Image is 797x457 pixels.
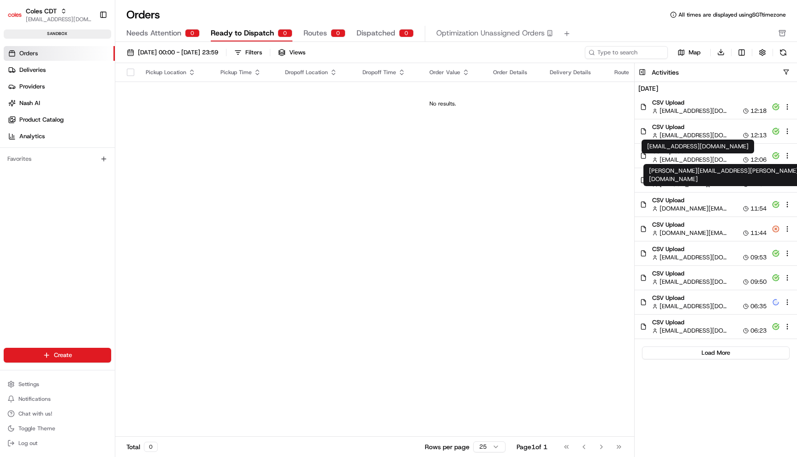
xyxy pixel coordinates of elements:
[278,29,292,37] div: 0
[65,156,112,163] a: Powered byPylon
[642,140,754,153] div: [EMAIL_ADDRESS][DOMAIN_NAME]
[652,229,727,237] button: [DOMAIN_NAME][EMAIL_ADDRESS][DOMAIN_NAME]
[660,278,727,286] span: [EMAIL_ADDRESS][DOMAIN_NAME]
[429,69,478,76] div: Order Value
[4,46,115,61] a: Orders
[4,112,115,127] a: Product Catalog
[126,442,158,452] div: Total
[303,28,327,39] span: Routes
[4,378,111,391] button: Settings
[652,156,727,164] button: [EMAIL_ADDRESS][DOMAIN_NAME]
[289,48,305,57] span: Views
[652,270,767,278] span: CSV Upload
[4,96,115,111] a: Nash AI
[750,229,767,237] span: 11:44
[74,130,152,146] a: 💻API Documentation
[517,442,547,451] div: Page 1 of 1
[642,346,790,359] button: Load More
[750,278,767,286] span: 09:50
[689,48,701,57] span: Map
[660,205,727,213] span: [DOMAIN_NAME][EMAIL_ADDRESS][DOMAIN_NAME]
[144,442,158,452] div: 0
[4,393,111,405] button: Notifications
[19,116,64,124] span: Product Catalog
[274,46,309,59] button: Views
[652,327,727,335] button: [EMAIL_ADDRESS][DOMAIN_NAME]
[750,253,767,262] span: 09:53
[9,88,26,105] img: 1736555255976-a54dd68f-1ca7-489b-9aae-adbdc363a1c4
[123,46,222,59] button: [DATE] 00:00 - [DATE] 23:59
[26,16,92,23] button: [EMAIL_ADDRESS][DOMAIN_NAME]
[4,348,111,363] button: Create
[652,131,727,140] button: [EMAIL_ADDRESS][DOMAIN_NAME]
[126,7,160,22] h1: Orders
[138,48,218,57] span: [DATE] 00:00 - [DATE] 23:59
[7,7,22,22] img: Coles CDT
[660,229,727,237] span: [DOMAIN_NAME][EMAIL_ADDRESS][DOMAIN_NAME]
[652,253,727,262] button: [EMAIL_ADDRESS][DOMAIN_NAME]
[585,46,668,59] input: Type to search
[119,100,767,107] div: No results.
[750,131,767,140] span: 12:13
[285,69,348,76] div: Dropoff Location
[660,253,727,262] span: [EMAIL_ADDRESS][DOMAIN_NAME]
[9,37,168,52] p: Welcome 👋
[54,351,72,359] span: Create
[614,69,664,76] div: Route
[31,88,151,97] div: Start new chat
[220,69,270,76] div: Pickup Time
[652,205,727,213] button: [DOMAIN_NAME][EMAIL_ADDRESS][DOMAIN_NAME]
[750,327,767,335] span: 06:23
[678,11,786,18] span: All times are displayed using SGT timezone
[157,91,168,102] button: Start new chat
[4,79,115,94] a: Providers
[26,6,57,16] button: Coles CDT
[660,156,727,164] span: [EMAIL_ADDRESS][DOMAIN_NAME]
[660,107,727,115] span: [EMAIL_ADDRESS][DOMAIN_NAME]
[357,28,395,39] span: Dispatched
[493,69,535,76] div: Order Details
[211,28,274,39] span: Ready to Dispatch
[126,28,181,39] span: Needs Attention
[750,107,767,115] span: 12:18
[652,123,767,131] span: CSV Upload
[4,129,115,144] a: Analytics
[652,99,767,107] span: CSV Upload
[331,29,345,37] div: 0
[652,294,767,302] span: CSV Upload
[652,107,727,115] button: [EMAIL_ADDRESS][DOMAIN_NAME]
[146,69,206,76] div: Pickup Location
[18,134,71,143] span: Knowledge Base
[4,437,111,450] button: Log out
[363,69,415,76] div: Dropoff Time
[425,442,470,451] p: Rows per page
[18,410,52,417] span: Chat with us!
[18,395,51,403] span: Notifications
[652,245,767,253] span: CSV Upload
[6,130,74,146] a: 📗Knowledge Base
[24,59,152,69] input: Clear
[652,196,767,205] span: CSV Upload
[4,29,111,39] div: sandbox
[652,221,767,229] span: CSV Upload
[635,82,797,95] h4: [DATE]
[18,439,37,447] span: Log out
[245,48,262,57] div: Filters
[18,425,55,432] span: Toggle Theme
[19,82,45,91] span: Providers
[92,156,112,163] span: Pylon
[19,99,40,107] span: Nash AI
[78,135,85,142] div: 💻
[87,134,148,143] span: API Documentation
[19,66,46,74] span: Deliveries
[4,422,111,435] button: Toggle Theme
[660,302,727,311] span: [EMAIL_ADDRESS][DOMAIN_NAME]
[9,9,28,28] img: Nash
[750,156,767,164] span: 12:06
[436,28,545,39] span: Optimization Unassigned Orders
[185,29,200,37] div: 0
[660,327,727,335] span: [EMAIL_ADDRESS][DOMAIN_NAME]
[4,407,111,420] button: Chat with us!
